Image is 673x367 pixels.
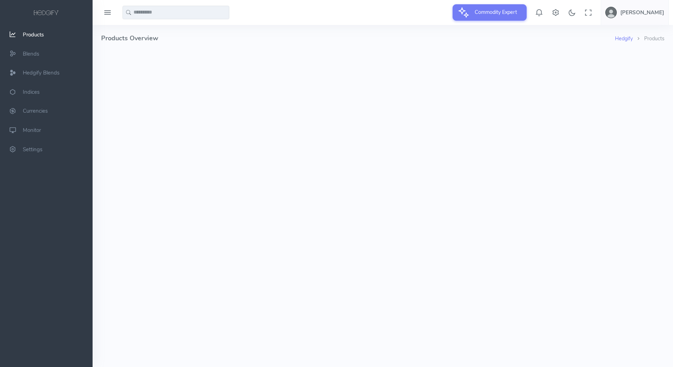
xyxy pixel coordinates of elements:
[32,9,60,17] img: logo
[23,50,39,57] span: Blends
[453,4,527,21] button: Commodity Expert
[605,7,617,18] img: user-image
[615,35,633,42] a: Hedgify
[23,69,59,76] span: Hedgify Blends
[470,4,521,20] span: Commodity Expert
[23,31,44,38] span: Products
[453,9,527,16] a: Commodity Expert
[620,10,664,15] h5: [PERSON_NAME]
[633,35,664,43] li: Products
[23,146,42,153] span: Settings
[23,127,41,134] span: Monitor
[101,25,615,52] h4: Products Overview
[23,88,40,96] span: Indices
[23,108,48,115] span: Currencies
